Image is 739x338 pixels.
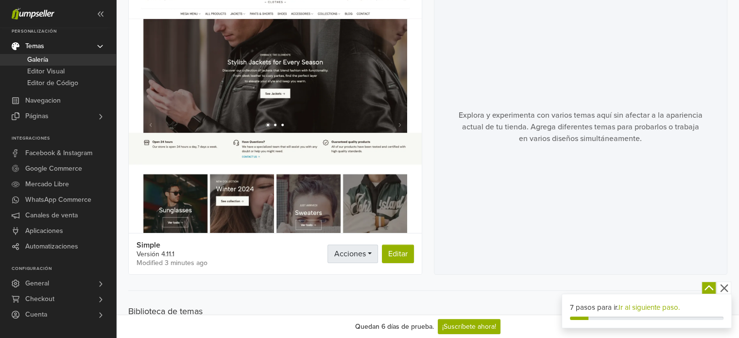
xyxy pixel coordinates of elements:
span: Acciones [334,249,365,259]
span: Galería [27,54,48,66]
h5: Biblioteca de temas [128,306,727,317]
span: Editor Visual [27,66,65,77]
span: Checkout [25,291,54,307]
p: Personalización [12,29,116,35]
span: Temas [25,38,44,54]
span: Aplicaciones [25,223,63,239]
a: Editar [382,245,414,263]
span: Páginas [25,108,49,124]
div: 7 pasos para ir. [570,302,723,313]
span: Automatizaciones [25,239,78,254]
span: Simple [137,241,207,249]
span: Navegacion [25,93,61,108]
span: 2025-09-24 18:58 [137,260,207,267]
span: Editor de Código [27,77,78,89]
span: Mercado Libre [25,177,69,192]
div: Quedan 6 días de prueba. [355,321,434,332]
p: Integraciones [12,136,116,142]
a: Versión 4.11.1 [137,251,174,258]
span: General [25,276,49,291]
a: ¡Suscríbete ahora! [438,319,500,334]
p: Configuración [12,266,116,272]
span: Facebook & Instagram [25,145,92,161]
a: Ir al siguiente paso. [619,303,680,312]
span: Cuenta [25,307,47,322]
span: Canales de venta [25,208,78,223]
span: WhatsApp Commerce [25,192,91,208]
span: Google Commerce [25,161,82,177]
a: Acciones [327,245,378,263]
